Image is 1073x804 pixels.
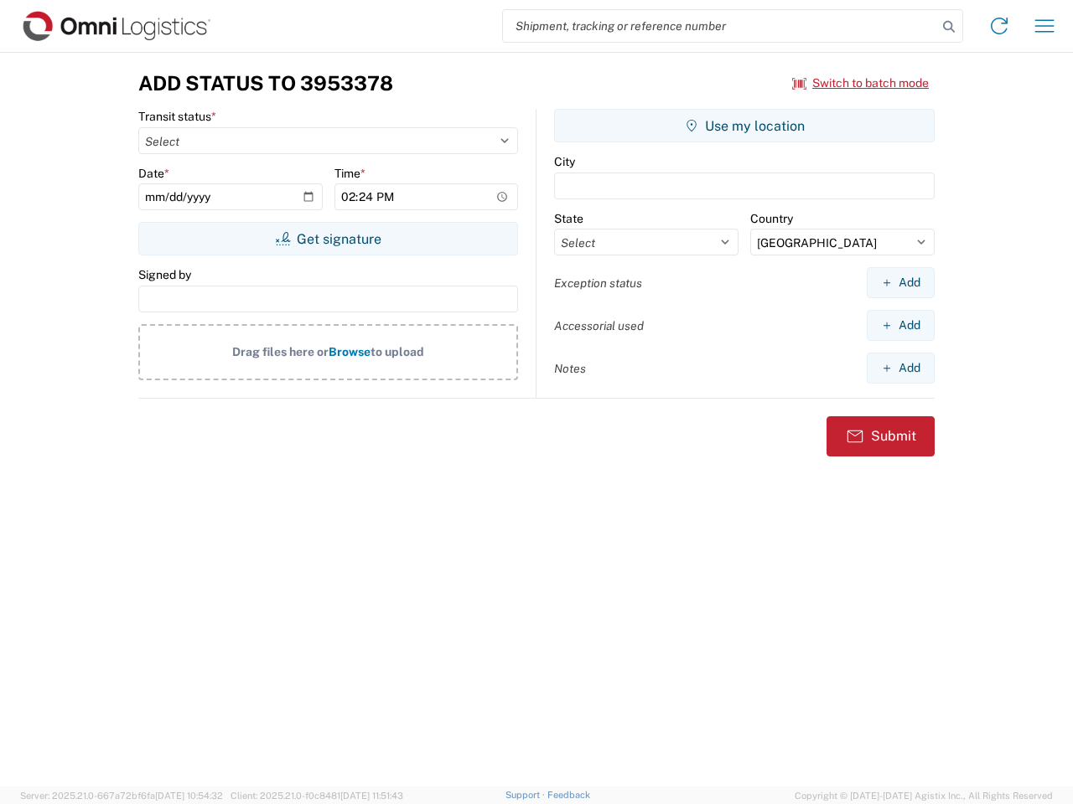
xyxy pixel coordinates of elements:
span: to upload [371,345,424,358]
label: Notes [554,361,586,376]
label: Exception status [554,276,642,291]
button: Submit [827,416,935,456]
label: Accessorial used [554,318,644,333]
label: Signed by [138,267,191,282]
label: Date [138,166,169,181]
button: Use my location [554,109,935,142]
label: State [554,211,583,226]
button: Get signature [138,222,518,255]
a: Support [505,790,547,800]
input: Shipment, tracking or reference number [503,10,937,42]
a: Feedback [547,790,590,800]
span: Server: 2025.21.0-667a72bf6fa [20,791,223,801]
button: Switch to batch mode [792,70,929,97]
span: Drag files here or [232,345,329,358]
button: Add [867,267,935,298]
span: Copyright © [DATE]-[DATE] Agistix Inc., All Rights Reserved [795,788,1053,803]
button: Add [867,353,935,384]
label: Country [750,211,793,226]
h3: Add Status to 3953378 [138,71,393,95]
label: Transit status [138,109,216,124]
span: Browse [329,345,371,358]
span: Client: 2025.21.0-f0c8481 [231,791,403,801]
button: Add [867,310,935,341]
span: [DATE] 10:54:32 [155,791,223,801]
span: [DATE] 11:51:43 [340,791,403,801]
label: City [554,154,575,169]
label: Time [334,166,365,181]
